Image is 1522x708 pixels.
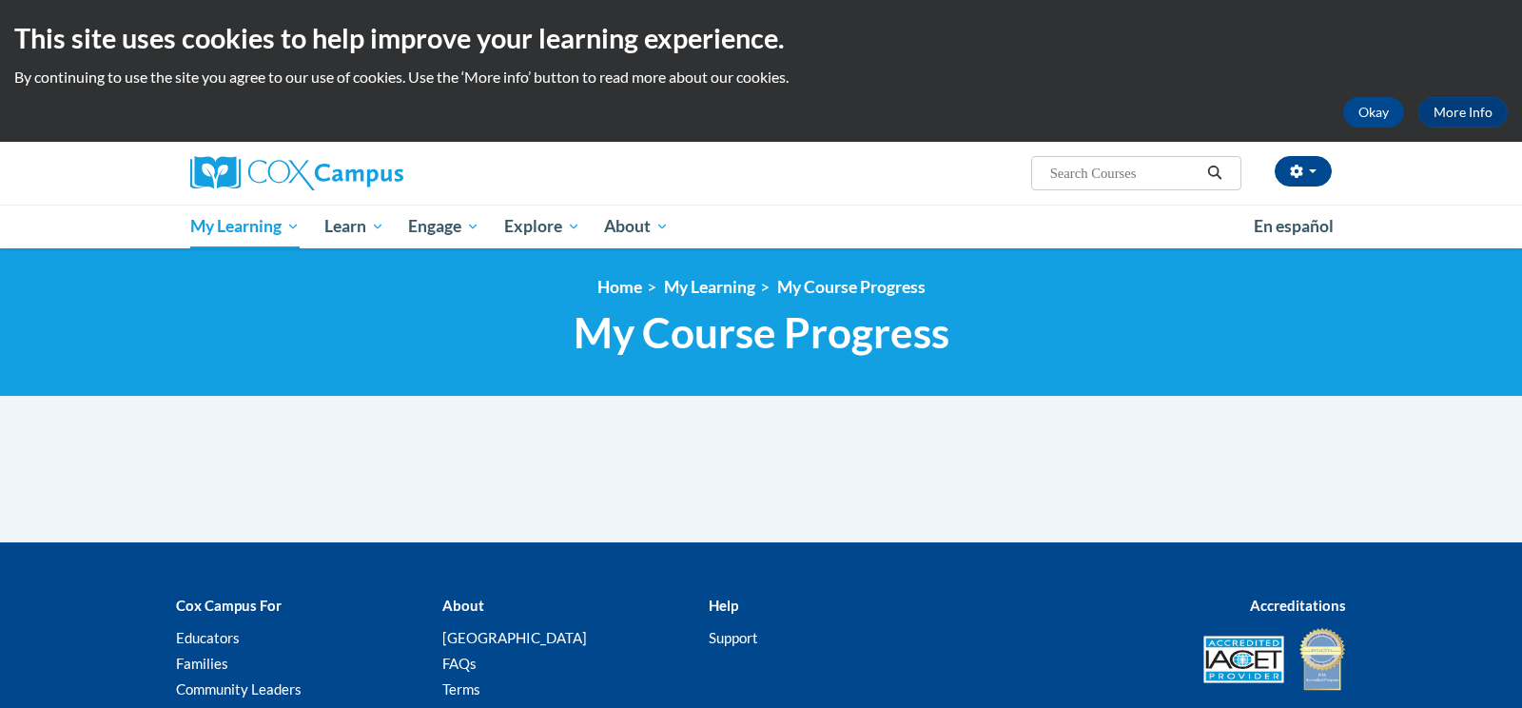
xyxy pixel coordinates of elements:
a: FAQs [442,655,477,672]
a: Cox Campus [190,156,552,190]
a: My Learning [664,277,755,297]
b: Cox Campus For [176,597,282,614]
div: Main menu [162,205,1360,248]
span: Learn [324,215,384,238]
a: En español [1241,206,1346,246]
a: My Learning [178,205,312,248]
a: [GEOGRAPHIC_DATA] [442,629,587,646]
a: Support [709,629,758,646]
a: Community Leaders [176,680,302,698]
img: Cox Campus [190,156,403,190]
b: About [442,597,484,614]
input: Search Courses [1048,162,1200,185]
a: Home [597,277,642,297]
span: My Course Progress [574,307,949,358]
a: Explore [492,205,593,248]
span: Explore [504,215,580,238]
img: IDA® Accredited [1298,626,1346,693]
img: Accredited IACET® Provider [1203,636,1284,683]
p: By continuing to use the site you agree to our use of cookies. Use the ‘More info’ button to read... [14,67,1508,88]
a: Engage [396,205,492,248]
span: About [604,215,669,238]
span: Engage [408,215,479,238]
span: My Learning [190,215,300,238]
h2: This site uses cookies to help improve your learning experience. [14,19,1508,57]
a: Learn [312,205,397,248]
a: Educators [176,629,240,646]
a: Families [176,655,228,672]
button: Search [1200,162,1229,185]
button: Account Settings [1275,156,1332,187]
a: About [593,205,682,248]
a: Terms [442,680,480,698]
a: My Course Progress [777,277,926,297]
b: Help [709,597,738,614]
a: More Info [1418,97,1508,128]
b: Accreditations [1250,597,1346,614]
span: En español [1254,216,1334,236]
button: Okay [1343,97,1404,128]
